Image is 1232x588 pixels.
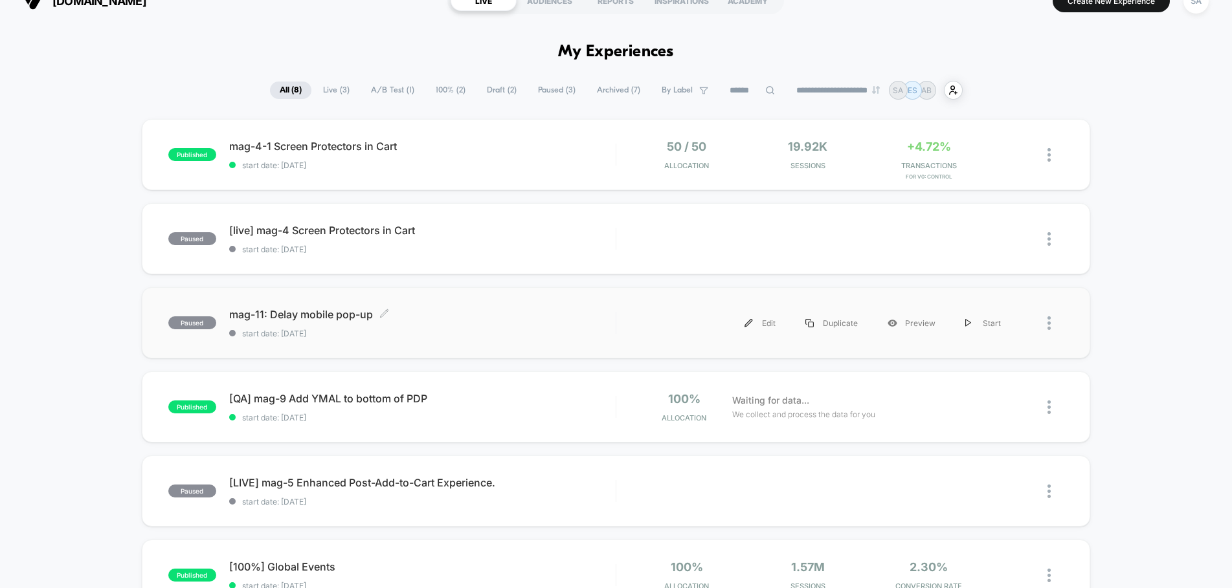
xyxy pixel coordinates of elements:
span: +4.72% [907,140,951,153]
span: 1.57M [791,560,825,574]
span: for v0: Control [871,173,986,180]
img: end [872,86,880,94]
span: published [168,569,216,582]
h1: My Experiences [558,43,674,61]
img: close [1047,400,1051,414]
span: [live] mag-4 Screen Protectors in Cart [229,224,616,237]
span: paused [168,485,216,497]
span: 100% [671,560,703,574]
div: Duplicate [790,309,873,338]
p: ES [908,85,917,95]
span: Paused ( 3 ) [528,82,585,99]
span: All ( 8 ) [270,82,311,99]
div: Preview [873,309,950,338]
div: Edit [730,309,790,338]
span: A/B Test ( 1 ) [361,82,424,99]
span: published [168,400,216,413]
span: By Label [662,85,693,95]
span: Draft ( 2 ) [477,82,526,99]
div: Start [950,309,1016,338]
span: Sessions [750,161,865,170]
p: SA [893,85,903,95]
span: start date: [DATE] [229,245,616,254]
img: close [1047,148,1051,162]
img: close [1047,316,1051,330]
span: [100%] Global Events [229,560,616,573]
img: menu [745,319,753,327]
span: TRANSACTIONS [871,161,986,170]
span: [LIVE] mag-5 Enhanced Post-Add-to-Cart Experience. [229,476,616,489]
img: menu [965,319,972,327]
img: menu [805,319,814,327]
span: Waiting for data... [732,393,809,408]
img: close [1047,569,1051,582]
img: close [1047,485,1051,498]
span: start date: [DATE] [229,160,616,170]
span: 19.92k [788,140,827,153]
span: Allocation [664,161,709,170]
span: start date: [DATE] [229,413,616,422]
span: paused [168,232,216,245]
span: paused [168,316,216,329]
span: mag-11: Delay mobile pop-up [229,308,616,321]
span: 100% ( 2 ) [426,82,475,99]
img: close [1047,232,1051,246]
p: AB [921,85,932,95]
span: published [168,148,216,161]
span: [QA] mag-9 Add YMAL to bottom of PDP [229,392,616,405]
span: 100% [668,392,700,406]
span: Allocation [662,413,706,422]
span: We collect and process the data for you [732,408,875,420]
span: Live ( 3 ) [313,82,359,99]
span: Archived ( 7 ) [587,82,650,99]
span: mag-4-1 Screen Protectors in Cart [229,140,616,153]
span: 50 / 50 [667,140,706,153]
span: start date: [DATE] [229,329,616,338]
span: start date: [DATE] [229,497,616,506]
span: 2.30% [910,560,948,574]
